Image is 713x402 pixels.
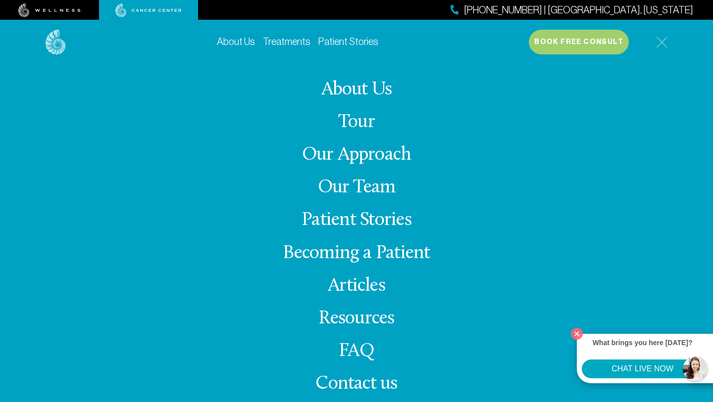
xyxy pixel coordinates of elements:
[283,244,430,263] a: Becoming a Patient
[328,276,385,296] a: Articles
[451,3,693,17] a: [PHONE_NUMBER] | [GEOGRAPHIC_DATA], [US_STATE]
[529,30,629,54] button: Book Free Consult
[302,145,411,165] a: Our Approach
[568,325,585,342] button: Close
[18,3,81,17] img: wellness
[302,211,411,230] a: Patient Stories
[318,309,394,328] a: Resources
[318,178,396,197] a: Our Team
[315,374,397,394] span: Contact us
[338,113,375,132] a: Tour
[656,37,667,48] img: icon-hamburger
[217,36,255,47] a: About Us
[464,3,693,17] span: [PHONE_NUMBER] | [GEOGRAPHIC_DATA], [US_STATE]
[46,30,66,55] img: logo
[593,339,693,347] strong: What brings you here [DATE]?
[115,3,182,17] img: cancer center
[321,80,392,99] a: About Us
[582,359,703,378] button: CHAT LIVE NOW
[339,342,374,361] a: FAQ
[263,36,310,47] a: Treatments
[318,36,378,47] a: Patient Stories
